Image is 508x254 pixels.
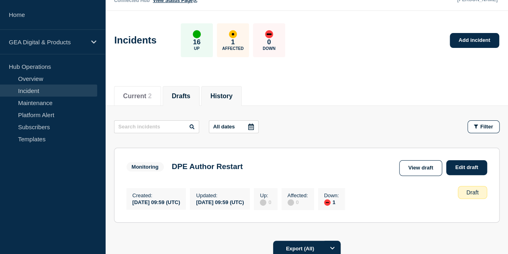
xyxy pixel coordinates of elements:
input: Search incidents [114,120,199,133]
div: 1 [324,198,339,206]
p: Created : [133,192,180,198]
div: disabled [288,199,294,206]
span: 2 [148,93,152,99]
p: All dates [213,124,235,130]
div: disabled [260,199,266,206]
p: Affected : [288,192,308,198]
div: Draft [458,186,487,199]
a: Edit draft [446,160,487,175]
p: 1 [231,38,235,46]
a: Add incident [450,33,499,48]
button: All dates [209,120,259,133]
button: Current 2 [123,93,152,100]
h1: Incidents [114,35,157,46]
div: [DATE] 09:59 (UTC) [133,198,180,205]
p: Down : [324,192,339,198]
button: Filter [467,120,500,133]
div: down [324,199,331,206]
p: Updated : [196,192,244,198]
p: Up [194,46,200,51]
div: 0 [260,198,271,206]
div: down [265,30,273,38]
div: 0 [288,198,308,206]
p: 0 [267,38,271,46]
a: View draft [399,160,443,176]
p: 16 [193,38,200,46]
div: [DATE] 09:59 (UTC) [196,198,244,205]
div: up [193,30,201,38]
button: Drafts [172,93,190,100]
div: affected [229,30,237,38]
p: Affected [222,46,243,51]
p: GEA Digital & Products [9,39,86,45]
button: History [210,93,233,100]
h3: DPE Author Restart [172,162,243,171]
p: Up : [260,192,271,198]
span: Monitoring [126,162,164,171]
p: Down [263,46,275,51]
span: Filter [480,124,493,130]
